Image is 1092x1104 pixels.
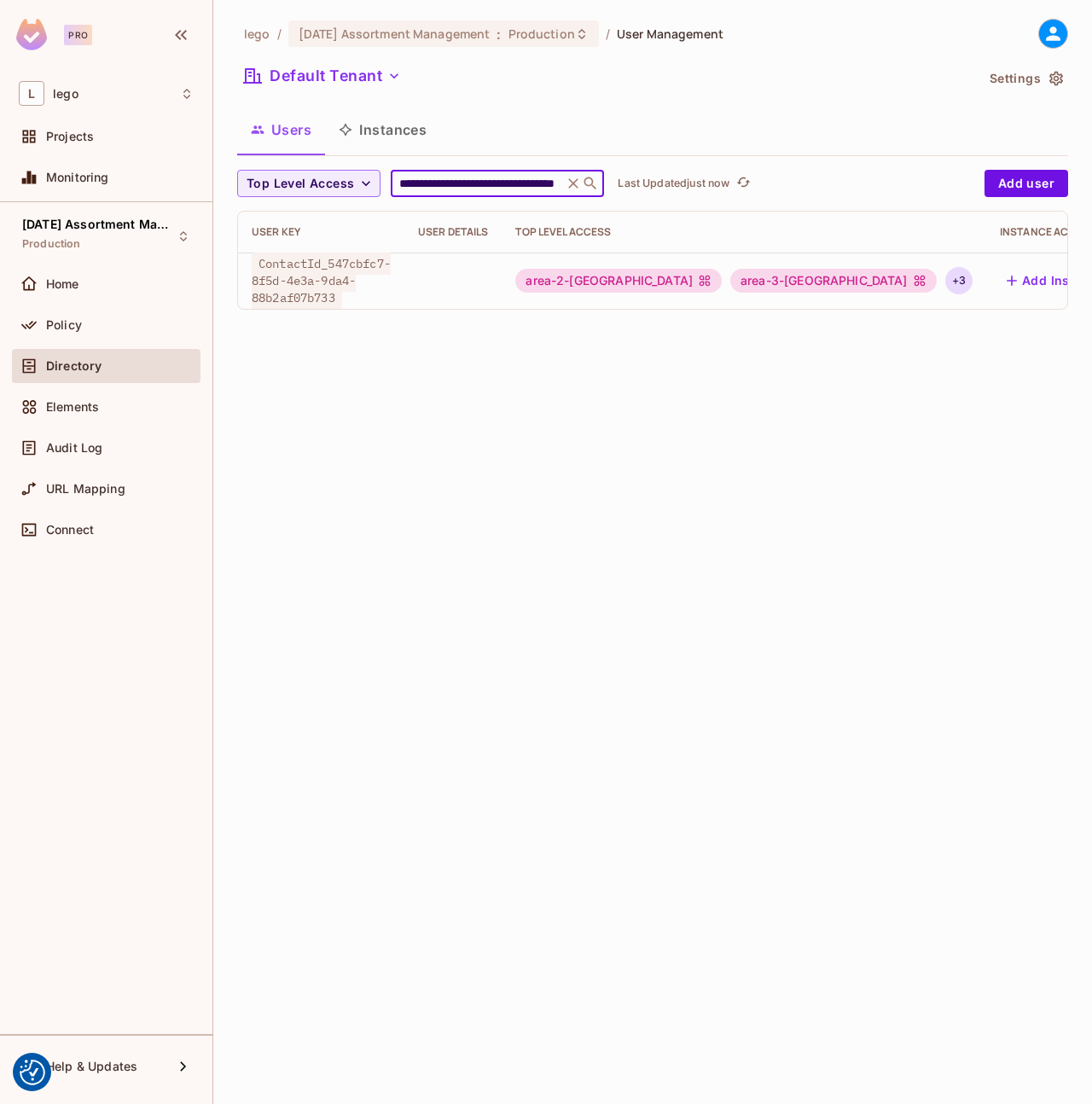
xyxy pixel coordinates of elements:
span: Elements [46,400,99,414]
span: Policy [46,318,82,332]
p: Last Updated just now [618,177,729,190]
span: refresh [736,175,751,192]
span: L [19,81,44,106]
div: + 3 [945,267,973,294]
span: [DATE] Assortment Management [22,218,176,231]
button: Settings [983,65,1068,92]
span: Monitoring [46,171,109,184]
button: Add user [985,170,1068,197]
button: Users [237,108,325,151]
span: User Management [617,26,723,42]
button: Top Level Access [237,170,380,197]
img: SReyMgAAAABJRU5ErkJggg== [16,19,47,50]
span: Audit Log [46,441,102,455]
span: URL Mapping [46,482,125,496]
div: Pro [64,25,92,45]
li: / [277,26,282,42]
span: Home [46,277,79,291]
div: area-3-[GEOGRAPHIC_DATA] [730,269,937,293]
span: Directory [46,359,102,373]
button: refresh [733,173,753,194]
span: Top Level Access [247,173,354,195]
span: ContactId_547cbfc7-8f5d-4e3a-9da4-88b2af07b733 [252,253,391,309]
span: : [496,27,502,41]
div: Top Level Access [515,225,973,239]
img: Revisit consent button [20,1060,45,1085]
span: Production [508,26,575,42]
span: Help & Updates [46,1060,137,1073]
button: Default Tenant [237,62,408,90]
li: / [606,26,610,42]
span: Workspace: lego [53,87,78,101]
span: the active workspace [244,26,270,42]
span: Production [22,237,81,251]
button: Instances [325,108,440,151]
span: [DATE] Assortment Management [299,26,491,42]
span: Connect [46,523,94,537]
span: Projects [46,130,94,143]
div: User Details [418,225,489,239]
div: User Key [252,225,391,239]
div: area-2-[GEOGRAPHIC_DATA] [515,269,722,293]
span: Click to refresh data [729,173,753,194]
button: Consent Preferences [20,1060,45,1085]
